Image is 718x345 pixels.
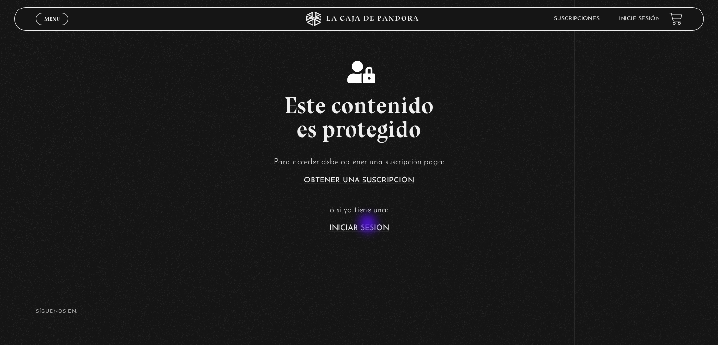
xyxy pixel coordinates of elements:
a: Suscripciones [554,16,600,22]
a: View your shopping cart [669,12,682,25]
a: Inicie sesión [618,16,660,22]
a: Obtener una suscripción [304,177,414,184]
h4: SÍguenos en: [36,309,682,314]
span: Menu [44,16,60,22]
a: Iniciar Sesión [329,224,389,232]
span: Cerrar [41,24,63,30]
